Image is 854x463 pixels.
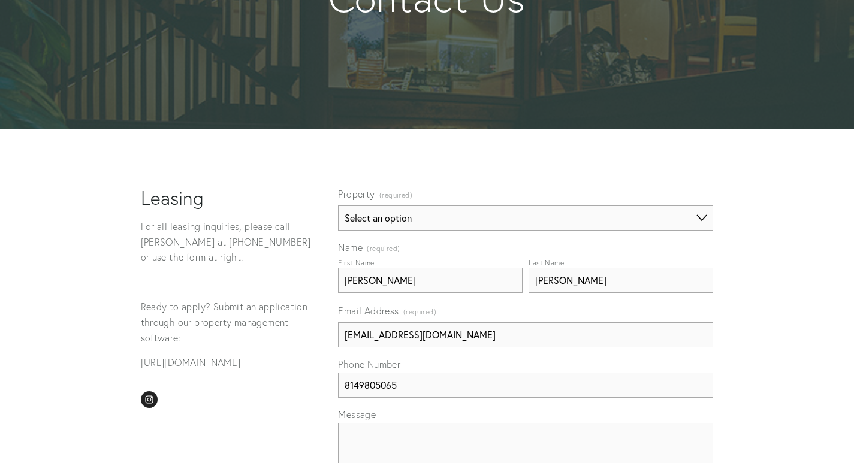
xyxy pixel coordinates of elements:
h1: Leasing [141,187,318,210]
span: Name [338,241,363,253]
a: Simmer & Simmer Properties [141,391,158,408]
p: [URL][DOMAIN_NAME] [141,355,318,371]
div: First Name [338,258,374,267]
p: Ready to apply? Submit an application through our property management software: [141,299,318,346]
span: Phone Number [338,358,400,370]
span: Property [338,188,375,200]
p: For all leasing inquiries, please call [PERSON_NAME] at [PHONE_NUMBER] or use the form at right. [141,219,318,265]
span: Message [338,408,376,420]
span: (required) [367,245,400,252]
span: (required) [379,187,412,203]
span: Email Address [338,305,399,317]
div: Last Name [529,258,564,267]
select: Property [338,205,713,231]
span: (required) [403,304,436,320]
